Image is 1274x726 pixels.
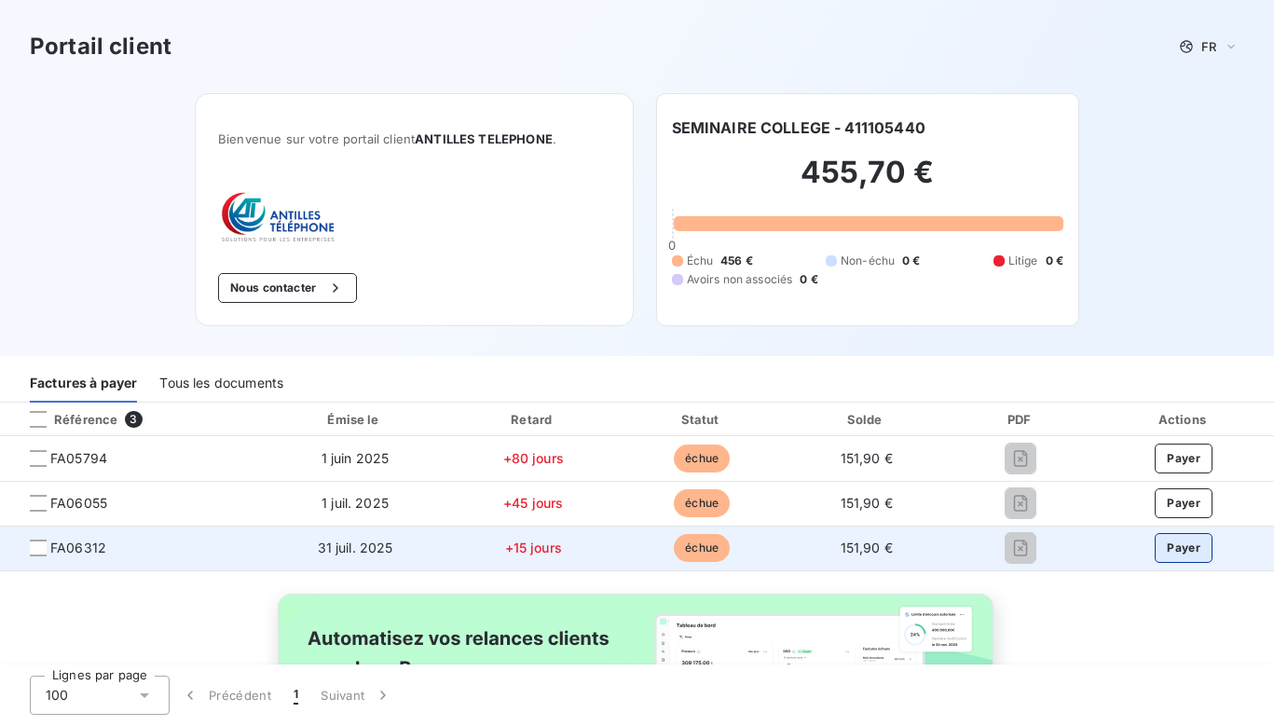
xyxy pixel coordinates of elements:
[1201,39,1216,54] span: FR
[322,495,389,511] span: 1 juil. 2025
[1046,253,1063,269] span: 0 €
[30,30,171,63] h3: Portail client
[672,116,925,139] h6: SEMINAIRE COLLEGE - 411105440
[841,450,893,466] span: 151,90 €
[952,410,1090,429] div: PDF
[318,540,393,555] span: 31 juil. 2025
[294,686,298,705] span: 1
[668,238,676,253] span: 0
[266,410,444,429] div: Émise le
[1155,488,1212,518] button: Payer
[1098,410,1270,429] div: Actions
[30,363,137,403] div: Factures à payer
[674,534,730,562] span: échue
[218,191,337,243] img: Company logo
[50,449,107,468] span: FA05794
[50,539,106,557] span: FA06312
[125,411,142,428] span: 3
[720,253,753,269] span: 456 €
[687,253,714,269] span: Échu
[1008,253,1038,269] span: Litige
[218,131,610,146] span: Bienvenue sur votre portail client .
[623,410,782,429] div: Statut
[1155,444,1212,473] button: Payer
[322,450,390,466] span: 1 juin 2025
[309,676,404,715] button: Suivant
[218,273,356,303] button: Nous contacter
[841,540,893,555] span: 151,90 €
[170,676,282,715] button: Précédent
[46,686,68,705] span: 100
[800,271,817,288] span: 0 €
[1155,533,1212,563] button: Payer
[505,540,562,555] span: +15 jours
[15,411,117,428] div: Référence
[503,495,563,511] span: +45 jours
[452,410,615,429] div: Retard
[841,495,893,511] span: 151,90 €
[674,489,730,517] span: échue
[415,131,553,146] span: ANTILLES TELEPHONE
[687,271,793,288] span: Avoirs non associés
[672,154,1063,210] h2: 455,70 €
[841,253,895,269] span: Non-échu
[282,676,309,715] button: 1
[674,445,730,473] span: échue
[789,410,944,429] div: Solde
[50,494,107,513] span: FA06055
[503,450,564,466] span: +80 jours
[902,253,920,269] span: 0 €
[159,363,283,403] div: Tous les documents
